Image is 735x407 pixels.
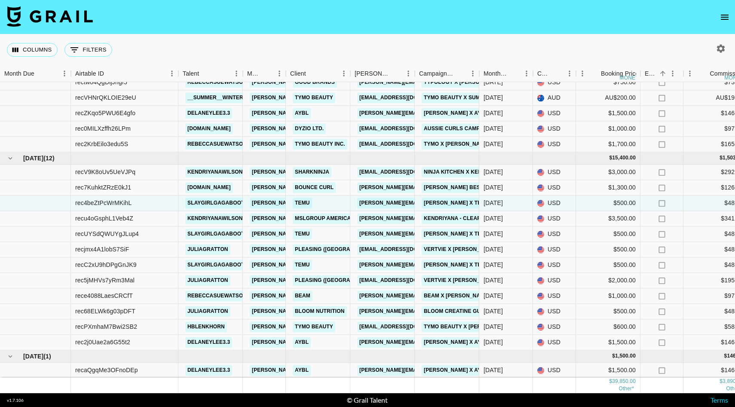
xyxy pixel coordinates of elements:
[609,378,612,386] div: $
[250,306,434,317] a: [PERSON_NAME][EMAIL_ADDRESS][PERSON_NAME][DOMAIN_NAME]
[293,291,312,301] a: Beam
[357,213,542,224] a: [PERSON_NAME][EMAIL_ADDRESS][PERSON_NAME][DOMAIN_NAME]
[720,155,723,162] div: $
[250,244,434,255] a: [PERSON_NAME][EMAIL_ADDRESS][PERSON_NAME][DOMAIN_NAME]
[199,67,211,80] button: Sort
[75,323,137,331] div: recPXmhaM7Bwi2SB2
[75,366,138,375] div: recaQgqMe3OFnoDEp
[243,65,286,82] div: Manager
[286,65,350,82] div: Client
[576,319,640,335] div: $600.00
[484,184,503,192] div: Oct '25
[576,137,640,152] div: $1,700.00
[185,306,230,317] a: juliagratton
[357,108,497,119] a: [PERSON_NAME][EMAIL_ADDRESS][DOMAIN_NAME]
[484,214,503,223] div: Oct '25
[576,363,640,378] div: $1,500.00
[75,307,135,316] div: rec68ELWk6g03pDFT
[250,321,434,332] a: [PERSON_NAME][EMAIL_ADDRESS][PERSON_NAME][DOMAIN_NAME]
[357,92,453,103] a: [EMAIL_ADDRESS][DOMAIN_NAME]
[533,121,576,137] div: USD
[75,140,128,149] div: rec2KrbEilo3edu5S
[293,213,370,224] a: MSLGROUP Americas, LLC
[563,67,576,80] button: Menu
[422,275,548,286] a: Vertvie X [PERSON_NAME] - Strapless Bra
[4,65,34,82] div: Month Due
[357,291,497,301] a: [PERSON_NAME][EMAIL_ADDRESS][DOMAIN_NAME]
[23,154,43,162] span: [DATE]
[293,337,311,348] a: AYBL
[290,65,306,82] div: Client
[185,167,245,177] a: kendriyanawilson
[250,337,434,348] a: [PERSON_NAME][EMAIL_ADDRESS][PERSON_NAME][DOMAIN_NAME]
[350,65,415,82] div: Booker
[698,67,710,80] button: Sort
[185,213,245,224] a: kendriyanawilson
[75,109,135,118] div: recZKqo5PWU6E4gfo
[357,182,497,193] a: [PERSON_NAME][EMAIL_ADDRESS][DOMAIN_NAME]
[185,275,230,286] a: juliagratton
[422,213,538,224] a: Kendriyana - ClearBlue UGC Content
[75,338,130,347] div: rec2j0Uae2a6G55t2
[576,90,640,106] div: AU$200.00
[484,245,503,254] div: Oct '25
[533,90,576,106] div: AUD
[75,184,131,192] div: rec7KuhktZRzE0kJ1
[533,335,576,350] div: USD
[293,244,484,255] a: Pleasing ([GEOGRAPHIC_DATA]) International Trade Co., Limited
[104,67,116,80] button: Sort
[422,139,492,150] a: TYMO X [PERSON_NAME]
[293,123,326,134] a: Dyzio Ltd.
[75,94,136,102] div: recVHNrQKLOIE29eU
[293,182,336,193] a: Bounce Curl
[7,43,58,57] button: Select columns
[419,65,454,82] div: Campaign (Type)
[508,67,520,80] button: Sort
[293,92,335,103] a: TYMO Beauty
[357,337,497,348] a: [PERSON_NAME][EMAIL_ADDRESS][DOMAIN_NAME]
[185,139,249,150] a: rebeccasuewatson
[347,396,388,404] div: © Grail Talent
[612,378,636,386] div: 39,850.00
[185,77,249,88] a: rebeccasuewatson
[576,335,640,350] div: $1,500.00
[576,242,640,257] div: $500.00
[7,6,93,27] img: Grail Talent
[185,365,232,376] a: delaneylee3.3
[250,123,434,134] a: [PERSON_NAME][EMAIL_ADDRESS][PERSON_NAME][DOMAIN_NAME]
[58,67,71,80] button: Menu
[620,75,639,80] div: money
[250,139,434,150] a: [PERSON_NAME][EMAIL_ADDRESS][PERSON_NAME][DOMAIN_NAME]
[422,182,531,193] a: [PERSON_NAME] Best X Bounce Curl
[466,67,479,80] button: Menu
[533,165,576,180] div: USD
[601,65,639,82] div: Booking Price
[64,43,112,57] button: Show filters
[357,244,453,255] a: [EMAIL_ADDRESS][DOMAIN_NAME]
[533,242,576,257] div: USD
[576,75,640,90] div: $750.00
[683,67,696,80] button: Menu
[185,92,251,103] a: __summer__winter__
[422,321,515,332] a: TYMO Beauty X [PERSON_NAME]
[666,67,679,80] button: Menu
[484,338,503,347] div: Oct '25
[261,67,273,80] button: Sort
[250,275,434,286] a: [PERSON_NAME][EMAIL_ADDRESS][PERSON_NAME][DOMAIN_NAME]
[484,78,503,87] div: Sep '25
[357,321,453,332] a: [EMAIL_ADDRESS][DOMAIN_NAME]
[185,291,249,301] a: rebeccasuewatson
[43,352,51,361] span: ( 1 )
[484,261,503,269] div: Oct '25
[576,106,640,121] div: $1,500.00
[640,65,683,82] div: Expenses: Remove Commission?
[357,275,453,286] a: [EMAIL_ADDRESS][DOMAIN_NAME]
[185,260,253,270] a: slaygirlgagaboots2
[422,108,515,119] a: [PERSON_NAME] X AYBL Athlete
[533,319,576,335] div: USD
[576,121,640,137] div: $1,000.00
[533,363,576,378] div: USD
[75,125,131,133] div: rec0MILXzffh26LPm
[357,229,497,239] a: [PERSON_NAME][EMAIL_ADDRESS][DOMAIN_NAME]
[293,77,337,88] a: Good Brands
